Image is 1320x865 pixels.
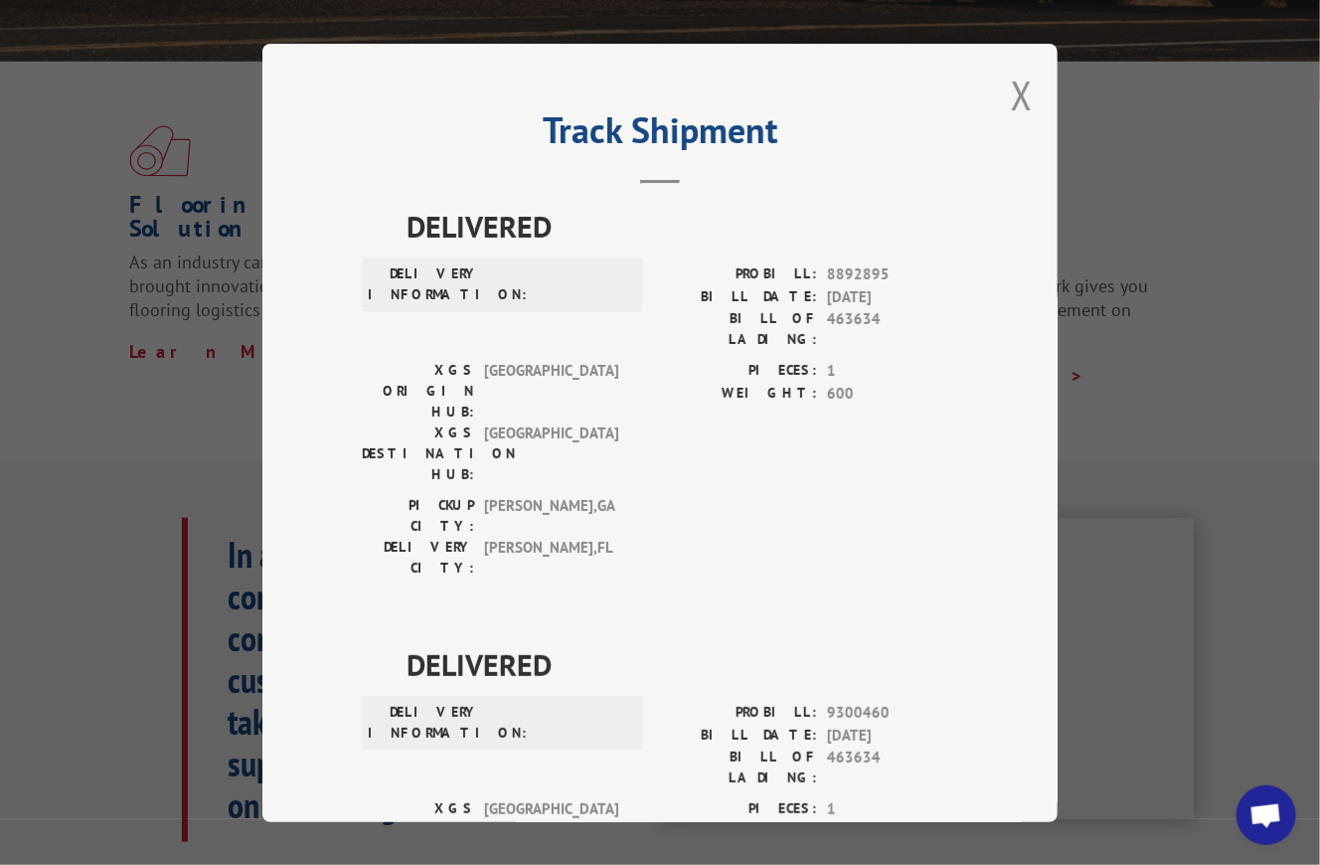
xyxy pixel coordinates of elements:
span: [PERSON_NAME] , GA [484,495,618,537]
span: 153 [827,820,958,843]
h2: Track Shipment [362,116,958,154]
label: DELIVERY INFORMATION: [368,263,480,305]
span: DELIVERED [407,204,958,249]
div: Open chat [1237,785,1296,845]
span: 463634 [827,308,958,350]
label: XGS ORIGIN HUB: [362,360,474,423]
span: [DATE] [827,724,958,747]
label: WEIGHT: [660,820,817,843]
span: [GEOGRAPHIC_DATA] [484,798,618,861]
label: BILL DATE: [660,724,817,747]
label: DELIVERY CITY: [362,537,474,579]
label: PROBILL: [660,702,817,725]
span: DELIVERED [407,642,958,687]
label: PIECES: [660,360,817,383]
span: 8892895 [827,263,958,286]
span: [PERSON_NAME] , FL [484,537,618,579]
span: [GEOGRAPHIC_DATA] [484,423,618,485]
span: [GEOGRAPHIC_DATA] [484,360,618,423]
span: 463634 [827,747,958,788]
span: 9300460 [827,702,958,725]
span: 1 [827,798,958,821]
label: DELIVERY INFORMATION: [368,702,480,744]
label: BILL OF LADING: [660,747,817,788]
label: PIECES: [660,798,817,821]
span: [DATE] [827,285,958,308]
span: 1 [827,360,958,383]
label: WEIGHT: [660,382,817,405]
label: PROBILL: [660,263,817,286]
label: BILL DATE: [660,285,817,308]
button: Close modal [1011,69,1033,121]
span: 600 [827,382,958,405]
label: XGS DESTINATION HUB: [362,423,474,485]
label: PICKUP CITY: [362,495,474,537]
label: BILL OF LADING: [660,308,817,350]
label: XGS ORIGIN HUB: [362,798,474,861]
